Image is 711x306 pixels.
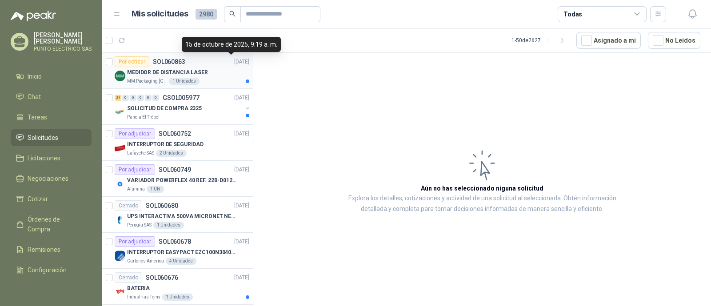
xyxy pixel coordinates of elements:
p: SOL060678 [159,238,191,245]
a: CerradoSOL060680[DATE] Company LogoUPS INTERACTIVA 500VA MICRONET NEGRA MARCA: POWEST NICOMARPeru... [102,197,253,233]
div: 4 Unidades [166,258,196,265]
div: Por adjudicar [115,164,155,175]
div: 15 de octubre de 2025, 9:19 a. m. [182,37,281,52]
a: CerradoSOL060676[DATE] Company LogoBATERIAIndustrias Tomy1 Unidades [102,269,253,305]
span: Remisiones [28,245,60,254]
div: 0 [137,95,144,101]
div: Por cotizar [115,56,149,67]
div: Todas [563,9,582,19]
span: Solicitudes [28,133,58,143]
a: Por adjudicarSOL060752[DATE] Company LogoINTERRUPTOR DE SEGURIDADLafayette SAS2 Unidades [102,125,253,161]
p: [DATE] [234,58,249,66]
div: Por adjudicar [115,128,155,139]
p: Explora los detalles, cotizaciones y actividad de una solicitud al seleccionarla. Obtén informaci... [342,193,622,215]
p: UPS INTERACTIVA 500VA MICRONET NEGRA MARCA: POWEST NICOMAR [127,212,238,221]
p: INTERRUPTOR DE SEGURIDAD [127,140,204,149]
h3: Aún no has seleccionado niguna solicitud [421,183,543,193]
p: SOLICITUD DE COMPRA 2325 [127,104,202,113]
p: PUNTO ELECTRICO SAS [34,46,92,52]
span: Negociaciones [28,174,68,183]
a: Solicitudes [11,129,92,146]
p: Panela El Trébol [127,114,160,121]
img: Company Logo [115,107,125,117]
p: [DATE] [234,94,249,102]
p: BATERIA [127,284,150,293]
div: 1 UN [147,186,164,193]
p: [PERSON_NAME] [PERSON_NAME] [34,32,92,44]
p: MEDIDOR DE DISTANCIA LASER [127,68,208,77]
p: Lafayette SAS [127,150,154,157]
span: Licitaciones [28,153,60,163]
button: No Leídos [648,32,700,49]
h1: Mis solicitudes [132,8,188,20]
a: Licitaciones [11,150,92,167]
span: search [229,11,236,17]
img: Company Logo [115,71,125,81]
p: Perugia SAS [127,222,152,229]
div: 2 Unidades [156,150,187,157]
div: 1 - 50 de 2627 [511,33,569,48]
span: Configuración [28,265,67,275]
div: 1 Unidades [153,222,184,229]
p: [DATE] [234,202,249,210]
button: Asignado a mi [576,32,641,49]
p: [DATE] [234,274,249,282]
div: 0 [122,95,129,101]
a: Chat [11,88,92,105]
a: Cotizar [11,191,92,207]
a: Manuales y ayuda [11,282,92,299]
p: [DATE] [234,238,249,246]
a: Órdenes de Compra [11,211,92,238]
span: Tareas [28,112,47,122]
div: Cerrado [115,272,142,283]
p: GSOL005977 [163,95,200,101]
img: Company Logo [115,143,125,153]
p: SOL060752 [159,131,191,137]
a: Por adjudicarSOL060749[DATE] Company LogoVARIADOR POWERFLEX 40 REF. 22B-D012N104Alumina1 UN [102,161,253,197]
span: 2980 [196,9,217,20]
div: 0 [145,95,152,101]
a: Remisiones [11,241,92,258]
p: MM Packaging [GEOGRAPHIC_DATA] [127,78,167,85]
p: Cartones America [127,258,164,265]
span: Chat [28,92,41,102]
img: Company Logo [115,215,125,225]
div: 0 [130,95,136,101]
img: Company Logo [115,250,125,261]
div: 0 [152,95,159,101]
a: Negociaciones [11,170,92,187]
div: Por adjudicar [115,236,155,247]
p: [DATE] [234,130,249,138]
span: Órdenes de Compra [28,215,83,234]
p: VARIADOR POWERFLEX 40 REF. 22B-D012N104 [127,176,238,185]
a: Configuración [11,262,92,278]
div: 21 [115,95,121,101]
div: 1 Unidades [169,78,200,85]
p: Industrias Tomy [127,294,160,301]
img: Company Logo [115,286,125,297]
p: SOL060680 [146,203,178,209]
p: INTERRUPTOR EASYPACT EZC100N3040C 40AMP 25K SCHNEIDER [127,248,238,257]
span: Inicio [28,72,42,81]
a: Por cotizarSOL060863[DATE] Company LogoMEDIDOR DE DISTANCIA LASERMM Packaging [GEOGRAPHIC_DATA]1 ... [102,53,253,89]
a: Tareas [11,109,92,126]
div: 1 Unidades [162,294,193,301]
a: Por adjudicarSOL060678[DATE] Company LogoINTERRUPTOR EASYPACT EZC100N3040C 40AMP 25K SCHNEIDERCar... [102,233,253,269]
a: Inicio [11,68,92,85]
p: SOL060676 [146,274,178,281]
img: Company Logo [115,179,125,189]
span: Cotizar [28,194,48,204]
div: Cerrado [115,200,142,211]
p: SOL060749 [159,167,191,173]
p: SOL060863 [153,59,185,65]
a: 21 0 0 0 0 0 GSOL005977[DATE] Company LogoSOLICITUD DE COMPRA 2325Panela El Trébol [115,92,251,121]
p: [DATE] [234,166,249,174]
img: Logo peakr [11,11,56,21]
p: Alumina [127,186,145,193]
